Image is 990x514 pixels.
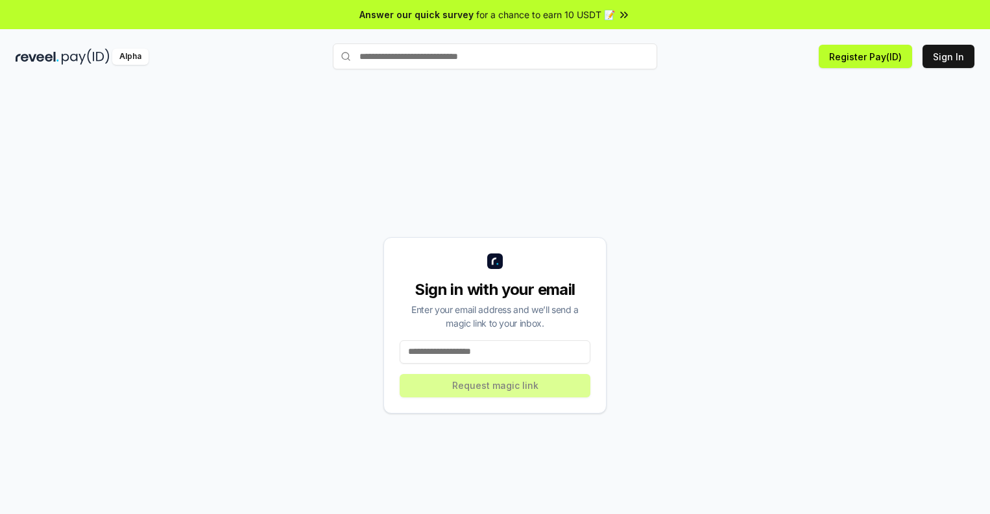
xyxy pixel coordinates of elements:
span: for a chance to earn 10 USDT 📝 [476,8,615,21]
button: Register Pay(ID) [819,45,912,68]
div: Alpha [112,49,149,65]
img: logo_small [487,253,503,269]
img: reveel_dark [16,49,59,65]
div: Enter your email address and we’ll send a magic link to your inbox. [400,303,590,330]
span: Answer our quick survey [359,8,474,21]
button: Sign In [923,45,974,68]
img: pay_id [62,49,110,65]
div: Sign in with your email [400,279,590,300]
